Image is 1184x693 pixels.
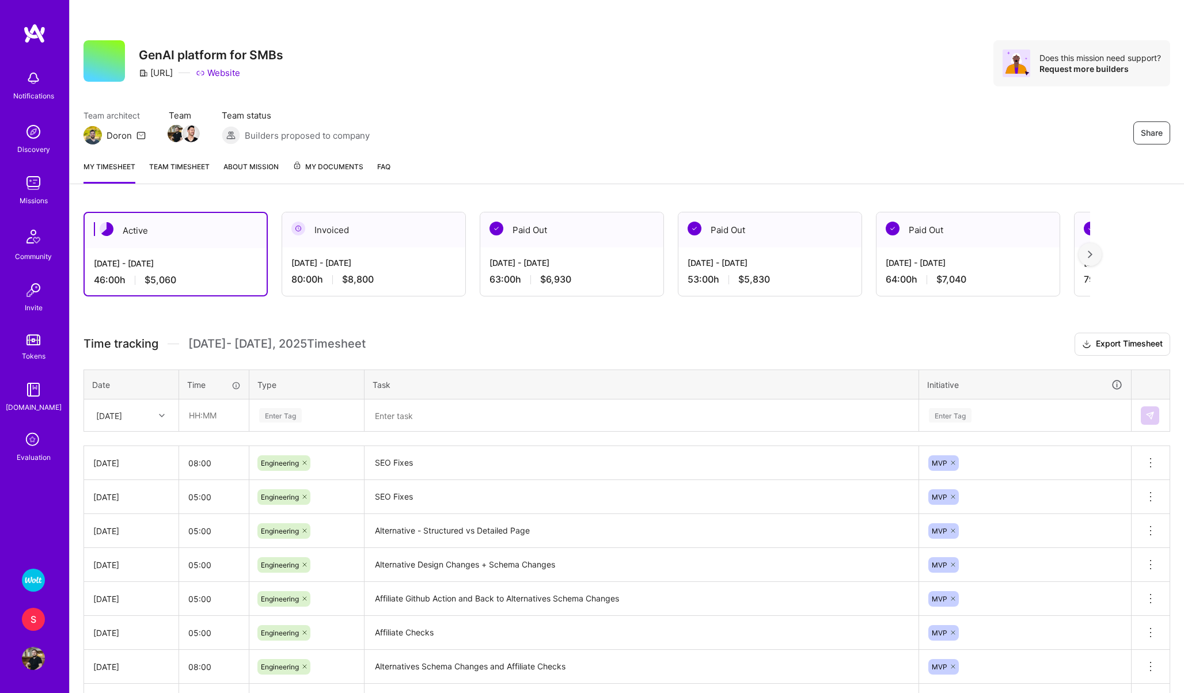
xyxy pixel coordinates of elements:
[84,370,179,399] th: Date
[366,549,917,581] textarea: Alternative Design Changes + Schema Changes
[22,569,45,592] img: Wolt - Fintech: Payments Expansion Team
[93,457,169,469] div: [DATE]
[13,90,54,102] div: Notifications
[139,48,283,62] h3: GenAI platform for SMBs
[85,213,267,248] div: Active
[183,125,200,142] img: Team Member Avatar
[929,406,972,424] div: Enter Tag
[876,212,1060,247] div: Paid Out
[223,161,279,184] a: About Mission
[222,109,370,121] span: Team status
[365,370,919,399] th: Task
[20,195,48,207] div: Missions
[1039,63,1161,74] div: Request more builders
[489,257,654,269] div: [DATE] - [DATE]
[169,124,184,143] a: Team Member Avatar
[932,527,947,535] span: MVP
[179,482,249,512] input: HH:MM
[261,527,299,535] span: Engineering
[259,406,302,424] div: Enter Tag
[1082,338,1091,351] i: icon Download
[1141,127,1163,139] span: Share
[366,617,917,649] textarea: Affiliate Checks
[196,67,240,79] a: Website
[377,161,390,184] a: FAQ
[169,109,199,121] span: Team
[688,273,852,285] div: 53:00 h
[932,459,947,467] span: MVP
[26,334,40,345] img: tokens
[179,550,249,580] input: HH:MM
[932,561,947,569] span: MVP
[179,448,249,478] input: HH:MM
[261,662,299,671] span: Engineering
[93,559,169,571] div: [DATE]
[222,126,240,144] img: Builders proposed to company
[738,273,770,285] span: $5,830
[139,68,148,78] i: icon CompanyGray
[19,647,48,670] a: User Avatar
[179,516,249,546] input: HH:MM
[291,222,305,235] img: Invoiced
[261,629,299,637] span: Engineering
[261,595,299,603] span: Engineering
[19,569,48,592] a: Wolt - Fintech: Payments Expansion Team
[96,409,122,421] div: [DATE]
[366,651,917,683] textarea: Alternatives Schema Changes and Affiliate Checks
[187,379,241,391] div: Time
[282,212,465,247] div: Invoiced
[366,515,917,547] textarea: Alternative - Structured vs Detailed Page
[22,67,45,90] img: bell
[22,608,45,631] div: S
[932,493,947,501] span: MVP
[932,629,947,637] span: MVP
[139,67,173,79] div: [URL]
[291,257,456,269] div: [DATE] - [DATE]
[23,23,46,44] img: logo
[179,652,249,682] input: HH:MM
[291,273,456,285] div: 80:00 h
[261,561,299,569] span: Engineering
[179,618,249,648] input: HH:MM
[480,212,663,247] div: Paid Out
[93,661,169,673] div: [DATE]
[688,222,701,235] img: Paid Out
[886,273,1050,285] div: 64:00 h
[293,161,363,173] span: My Documents
[1145,411,1155,420] img: Submit
[188,337,366,351] span: [DATE] - [DATE] , 2025 Timesheet
[93,525,169,537] div: [DATE]
[342,273,374,285] span: $8,800
[107,130,132,142] div: Doron
[366,447,917,479] textarea: SEO Fixes
[1039,52,1161,63] div: Does this mission need support?
[22,350,45,362] div: Tokens
[886,222,900,235] img: Paid Out
[94,257,257,269] div: [DATE] - [DATE]
[20,223,47,250] img: Community
[22,172,45,195] img: teamwork
[93,491,169,503] div: [DATE]
[261,493,299,501] span: Engineering
[1075,333,1170,356] button: Export Timesheet
[179,584,249,614] input: HH:MM
[19,608,48,631] a: S
[540,273,571,285] span: $6,930
[1133,121,1170,144] button: Share
[6,401,62,413] div: [DOMAIN_NAME]
[886,257,1050,269] div: [DATE] - [DATE]
[261,459,299,467] span: Engineering
[1088,250,1092,258] img: right
[84,337,158,351] span: Time tracking
[1003,49,1030,77] img: Avatar
[688,257,852,269] div: [DATE] - [DATE]
[936,273,966,285] span: $7,040
[245,130,370,142] span: Builders proposed to company
[22,378,45,401] img: guide book
[22,429,44,451] i: icon SelectionTeam
[159,413,165,418] i: icon Chevron
[22,279,45,302] img: Invite
[100,222,113,236] img: Active
[145,274,176,286] span: $5,060
[22,647,45,670] img: User Avatar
